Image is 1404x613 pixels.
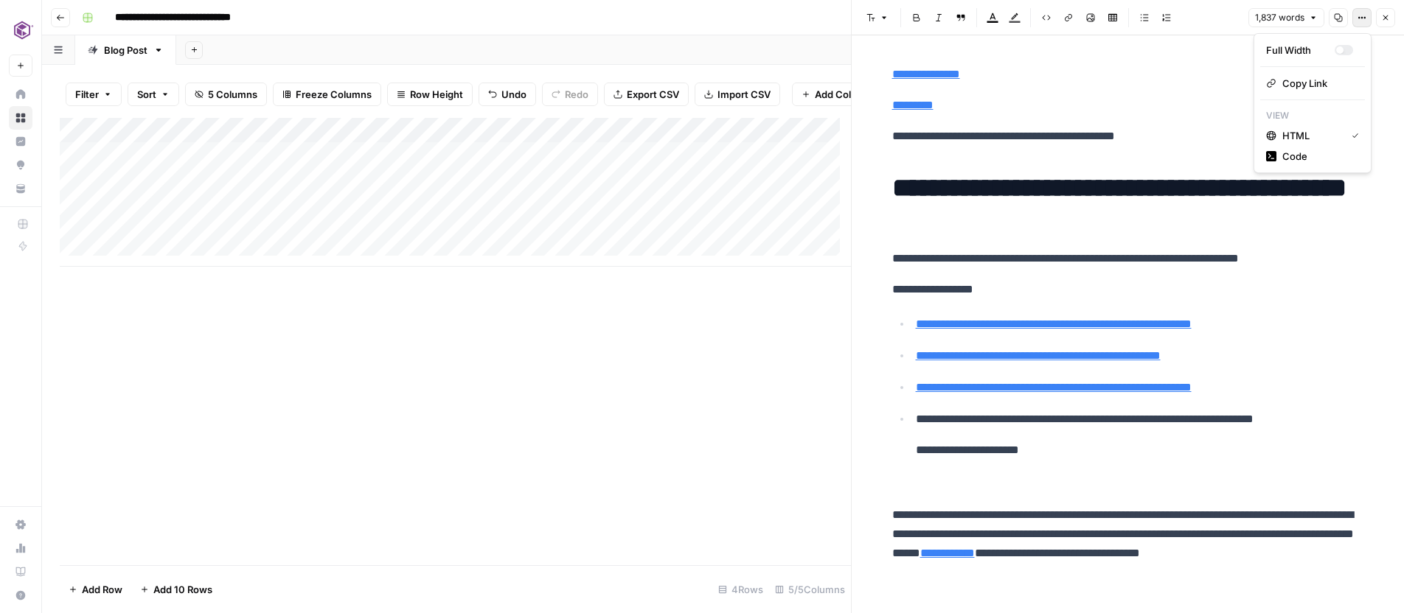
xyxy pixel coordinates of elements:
[60,578,131,601] button: Add Row
[153,582,212,597] span: Add 10 Rows
[717,87,771,102] span: Import CSV
[296,87,372,102] span: Freeze Columns
[1248,8,1324,27] button: 1,837 words
[104,43,147,57] div: Blog Post
[273,83,381,106] button: Freeze Columns
[75,35,176,65] a: Blog Post
[627,87,679,102] span: Export CSV
[565,87,588,102] span: Redo
[815,87,872,102] span: Add Column
[1282,128,1340,143] span: HTML
[75,87,99,102] span: Filter
[9,130,32,153] a: Insights
[604,83,689,106] button: Export CSV
[712,578,769,601] div: 4 Rows
[792,83,881,106] button: Add Column
[410,87,463,102] span: Row Height
[769,578,851,601] div: 5/5 Columns
[1266,43,1335,57] div: Full Width
[1260,106,1365,125] p: View
[9,177,32,200] a: Your Data
[695,83,780,106] button: Import CSV
[137,87,156,102] span: Sort
[208,87,257,102] span: 5 Columns
[66,83,122,106] button: Filter
[9,17,35,43] img: Commvault Logo
[479,83,536,106] button: Undo
[9,83,32,106] a: Home
[1282,76,1353,91] span: Copy Link
[1255,11,1304,24] span: 1,837 words
[542,83,598,106] button: Redo
[185,83,267,106] button: 5 Columns
[9,153,32,177] a: Opportunities
[9,513,32,536] a: Settings
[501,87,526,102] span: Undo
[9,536,32,560] a: Usage
[82,582,122,597] span: Add Row
[9,12,32,49] button: Workspace: Commvault
[9,584,32,607] button: Help + Support
[1282,149,1353,164] span: Code
[9,560,32,584] a: Learning Hub
[9,106,32,130] a: Browse
[131,578,221,601] button: Add 10 Rows
[387,83,473,106] button: Row Height
[128,83,179,106] button: Sort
